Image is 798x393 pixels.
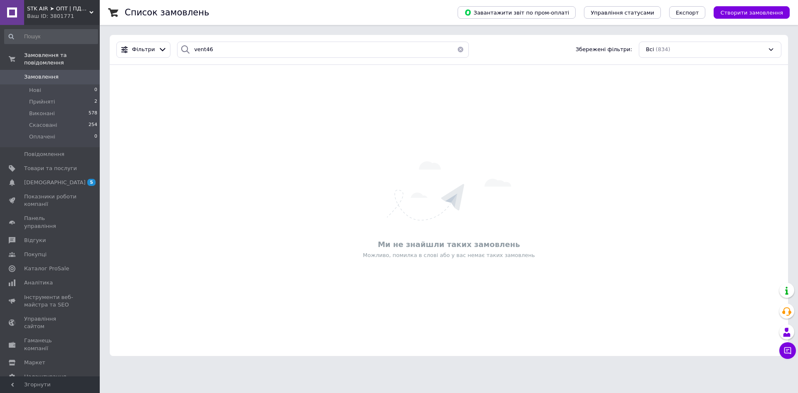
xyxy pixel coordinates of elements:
[24,373,66,381] span: Налаштування
[24,193,77,208] span: Показники роботи компанії
[89,110,97,117] span: 578
[24,151,64,158] span: Повідомлення
[779,342,796,359] button: Чат з покупцем
[576,46,632,54] span: Збережені фільтри:
[591,10,654,16] span: Управління статусами
[24,237,46,244] span: Відгуки
[114,239,784,250] div: Ми не знайшли таких замовлень
[646,46,654,54] span: Всі
[24,215,77,230] span: Панель управління
[94,133,97,141] span: 0
[24,179,86,186] span: [DEMOGRAPHIC_DATA]
[24,294,77,309] span: Інструменти веб-майстра та SEO
[720,10,783,16] span: Створити замовлення
[24,165,77,172] span: Товари та послуги
[24,73,59,81] span: Замовлення
[24,265,69,272] span: Каталог ProSale
[705,9,790,15] a: Створити замовлення
[89,121,97,129] span: 254
[24,279,53,287] span: Аналітика
[656,46,670,52] span: (834)
[94,87,97,94] span: 0
[27,5,89,12] span: STK AIR ➤ ОПТ | ПДВ | РОЗДРІБ | ВЕНТИЛЯЦІЯ ТА КОНДИЦІОНЕРИ
[714,6,790,19] button: Створити замовлення
[387,161,511,220] img: Нічого не знайдено
[125,7,209,17] h1: Список замовлень
[584,6,661,19] button: Управління статусами
[24,359,45,366] span: Маркет
[87,179,96,186] span: 5
[132,46,155,54] span: Фільтри
[24,315,77,330] span: Управління сайтом
[177,42,469,58] input: Пошук за номером замовлення, ПІБ покупця, номером телефону, Email, номером накладної
[29,110,55,117] span: Виконані
[29,98,55,106] span: Прийняті
[676,10,699,16] span: Експорт
[29,121,57,129] span: Скасовані
[27,12,100,20] div: Ваш ID: 3801771
[24,52,100,67] span: Замовлення та повідомлення
[4,29,98,44] input: Пошук
[458,6,576,19] button: Завантажити звіт по пром-оплаті
[29,133,55,141] span: Оплачені
[24,337,77,352] span: Гаманець компанії
[29,87,41,94] span: Нові
[669,6,706,19] button: Експорт
[464,9,569,16] span: Завантажити звіт по пром-оплаті
[94,98,97,106] span: 2
[24,251,47,258] span: Покупці
[114,252,784,259] div: Можливо, помилка в слові або у вас немає таких замовлень
[452,42,469,58] button: Очистить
